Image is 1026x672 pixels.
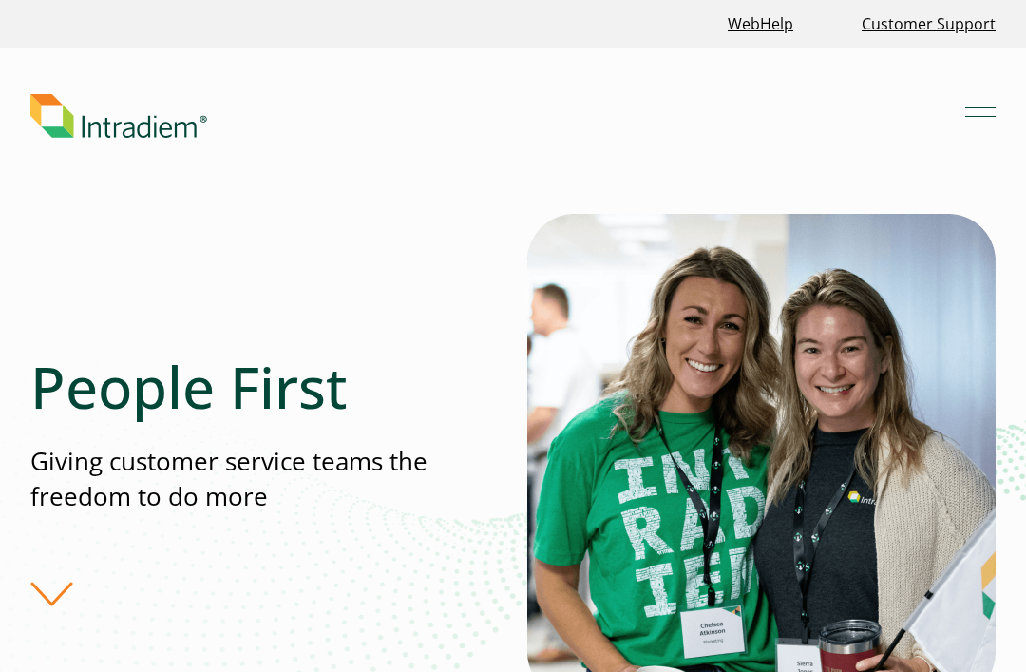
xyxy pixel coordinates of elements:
[30,444,488,515] p: Giving customer service teams the freedom to do more
[30,94,965,138] a: Link to homepage of Intradiem
[965,101,996,131] button: Mobile Navigation Button
[30,353,488,421] h1: People First
[854,4,1003,45] a: Customer Support
[720,4,801,45] a: Link opens in a new window
[30,94,207,138] img: Intradiem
